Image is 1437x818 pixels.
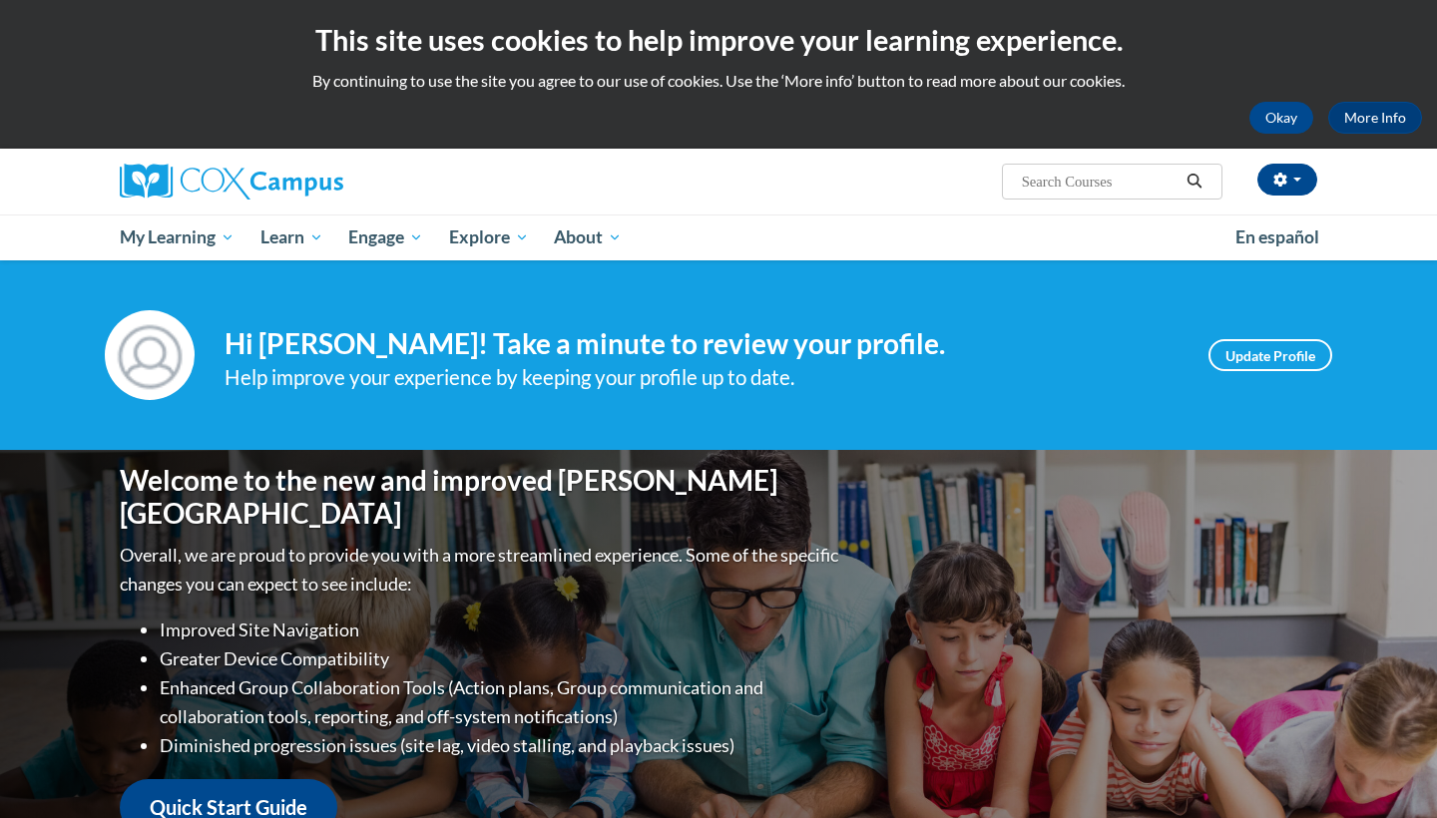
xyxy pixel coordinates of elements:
[449,225,529,249] span: Explore
[15,20,1422,60] h2: This site uses cookies to help improve your learning experience.
[105,310,195,400] img: Profile Image
[542,214,636,260] a: About
[1180,170,1209,194] button: Search
[90,214,1347,260] div: Main menu
[120,164,499,200] a: Cox Campus
[160,615,843,644] li: Improved Site Navigation
[247,214,336,260] a: Learn
[1328,102,1422,134] a: More Info
[1208,339,1332,371] a: Update Profile
[1020,170,1180,194] input: Search Courses
[1249,102,1313,134] button: Okay
[348,225,423,249] span: Engage
[160,644,843,673] li: Greater Device Compatibility
[120,464,843,531] h1: Welcome to the new and improved [PERSON_NAME][GEOGRAPHIC_DATA]
[260,225,323,249] span: Learn
[160,673,843,731] li: Enhanced Group Collaboration Tools (Action plans, Group communication and collaboration tools, re...
[1357,738,1421,802] iframe: Button to launch messaging window
[15,70,1422,92] p: By continuing to use the site you agree to our use of cookies. Use the ‘More info’ button to read...
[225,361,1179,394] div: Help improve your experience by keeping your profile up to date.
[107,214,247,260] a: My Learning
[120,164,343,200] img: Cox Campus
[120,541,843,599] p: Overall, we are proud to provide you with a more streamlined experience. Some of the specific cha...
[1257,164,1317,196] button: Account Settings
[554,225,622,249] span: About
[225,327,1179,361] h4: Hi [PERSON_NAME]! Take a minute to review your profile.
[335,214,436,260] a: Engage
[436,214,542,260] a: Explore
[1235,226,1319,247] span: En español
[160,731,843,760] li: Diminished progression issues (site lag, video stalling, and playback issues)
[120,225,235,249] span: My Learning
[1222,216,1332,258] a: En español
